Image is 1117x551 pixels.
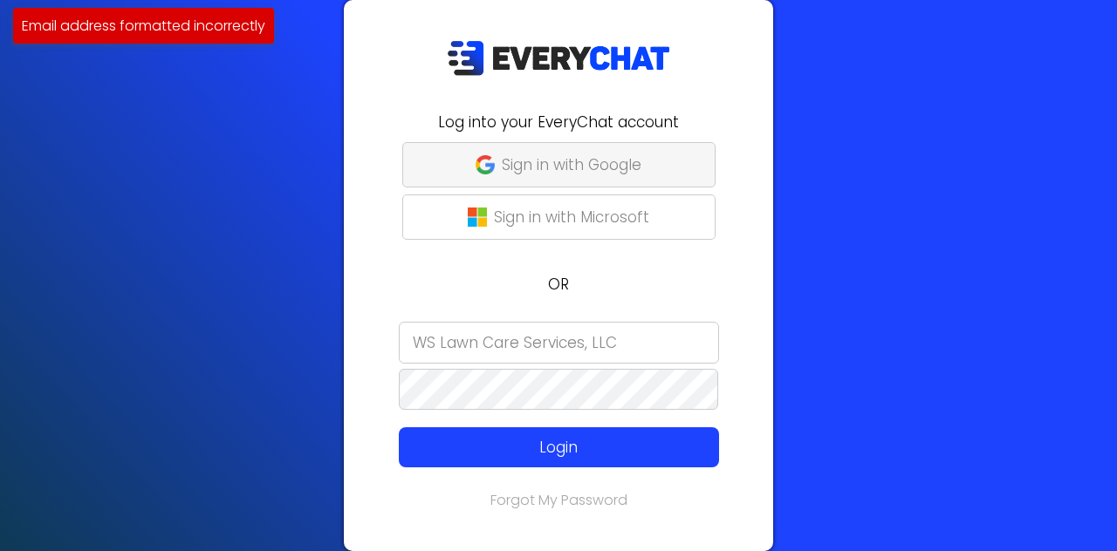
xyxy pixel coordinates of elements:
h2: Log into your EveryChat account [354,111,763,133]
button: Login [399,427,719,467]
img: EveryChat_logo_dark.png [447,40,670,76]
p: Login [431,436,687,459]
p: Email address formatted incorrectly [22,15,265,37]
img: microsoft-logo.png [468,207,487,227]
p: OR [354,273,763,296]
p: Sign in with Microsoft [494,206,649,228]
button: Sign in with Microsoft [402,194,716,240]
p: Sign in with Google [502,153,641,176]
img: google-g.png [476,155,495,174]
a: Forgot My Password [490,490,627,510]
input: Email [399,322,719,364]
button: Sign in with Google [402,142,716,187]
